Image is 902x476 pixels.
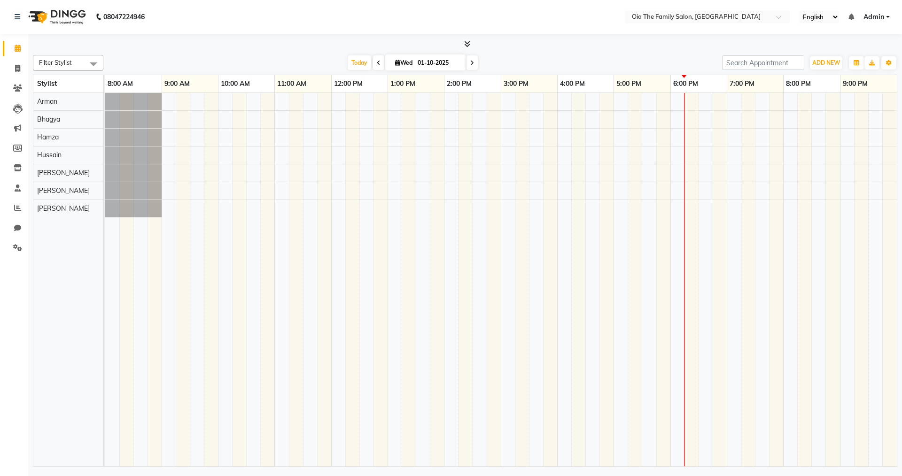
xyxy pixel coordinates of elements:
b: 08047224946 [103,4,145,30]
span: Bhagya [37,115,60,123]
a: 2:00 PM [444,77,474,91]
span: [PERSON_NAME] [37,186,90,195]
a: 10:00 AM [218,77,252,91]
span: Stylist [37,79,57,88]
span: Wed [393,59,415,66]
input: Search Appointment [722,55,804,70]
a: 6:00 PM [671,77,700,91]
a: 3:00 PM [501,77,531,91]
span: Hussain [37,151,62,159]
a: 8:00 AM [105,77,135,91]
a: 4:00 PM [558,77,587,91]
span: Hamza [37,133,59,141]
button: ADD NEW [810,56,842,69]
a: 9:00 PM [840,77,870,91]
a: 9:00 AM [162,77,192,91]
a: 7:00 PM [727,77,757,91]
span: [PERSON_NAME] [37,169,90,177]
img: logo [24,4,88,30]
span: [PERSON_NAME] [37,204,90,213]
span: Arman [37,97,57,106]
a: 11:00 AM [275,77,309,91]
a: 1:00 PM [388,77,418,91]
a: 5:00 PM [614,77,644,91]
span: Today [348,55,371,70]
span: Admin [863,12,884,22]
a: 12:00 PM [332,77,365,91]
span: ADD NEW [812,59,840,66]
a: 8:00 PM [784,77,813,91]
span: Filter Stylist [39,59,72,66]
input: 2025-10-01 [415,56,462,70]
